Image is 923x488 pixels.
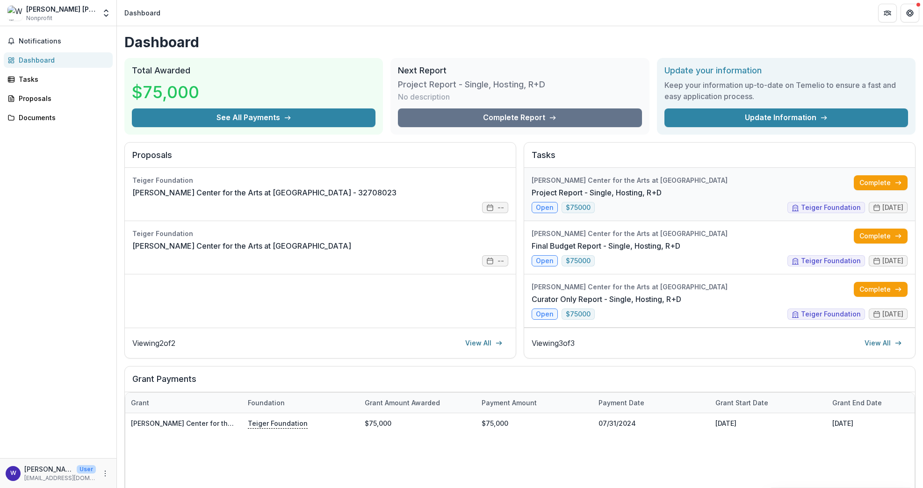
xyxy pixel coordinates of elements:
button: Open entity switcher [100,4,113,22]
a: Final Budget Report - Single, Hosting, R+D [532,240,680,251]
a: [PERSON_NAME] Center for the Arts at [GEOGRAPHIC_DATA] [131,419,323,427]
div: Payment Amount [476,393,593,413]
h2: Update your information [664,65,908,76]
div: Grant end date [827,398,887,408]
button: More [100,468,111,479]
button: Notifications [4,34,113,49]
a: Dashboard [4,52,113,68]
div: $75,000 [476,413,593,433]
h2: Total Awarded [132,65,375,76]
p: User [77,465,96,474]
a: View All [460,336,508,351]
div: Grant start date [710,398,774,408]
button: Partners [878,4,897,22]
div: [PERSON_NAME] [PERSON_NAME][GEOGRAPHIC_DATA] [26,4,96,14]
h1: Dashboard [124,34,916,50]
p: No description [398,91,450,102]
p: [PERSON_NAME] [24,464,73,474]
a: Curator Only Report - Single, Hosting, R+D [532,294,681,305]
a: View All [859,336,908,351]
a: Complete [854,229,908,244]
h3: Keep your information up-to-date on Temelio to ensure a fast and easy application process. [664,79,908,102]
img: William Marsh Rice University [7,6,22,21]
h2: Next Report [398,65,642,76]
div: Grant amount awarded [359,393,476,413]
span: Nonprofit [26,14,52,22]
p: [EMAIL_ADDRESS][DOMAIN_NAME] [24,474,96,482]
div: Proposals [19,93,105,103]
div: Payment Amount [476,398,542,408]
div: 07/31/2024 [593,413,710,433]
a: [PERSON_NAME] Center for the Arts at [GEOGRAPHIC_DATA] [132,240,351,251]
div: Grant start date [710,393,827,413]
h2: Grant Payments [132,374,908,392]
div: Foundation [242,398,290,408]
div: Grant [125,393,242,413]
a: Documents [4,110,113,125]
p: Viewing 3 of 3 [532,337,575,349]
a: Tasks [4,72,113,87]
div: Documents [19,113,105,122]
a: Update Information [664,108,908,127]
a: Complete [854,175,908,190]
h2: Tasks [532,150,908,168]
div: Grant [125,398,155,408]
h3: $75,000 [132,79,202,105]
div: $75,000 [359,413,476,433]
a: Project Report - Single, Hosting, R+D [532,187,662,198]
a: [PERSON_NAME] Center for the Arts at [GEOGRAPHIC_DATA] - 32708023 [132,187,397,198]
div: Payment date [593,393,710,413]
div: Payment date [593,398,650,408]
div: Whitney [10,470,16,476]
button: Get Help [901,4,919,22]
div: Tasks [19,74,105,84]
h3: Project Report - Single, Hosting, R+D [398,79,545,90]
div: Dashboard [19,55,105,65]
div: Dashboard [124,8,160,18]
div: Foundation [242,393,359,413]
p: Teiger Foundation [248,418,308,428]
h2: Proposals [132,150,508,168]
button: See All Payments [132,108,375,127]
a: Complete [854,282,908,297]
div: [DATE] [710,413,827,433]
a: Proposals [4,91,113,106]
nav: breadcrumb [121,6,164,20]
p: Viewing 2 of 2 [132,337,175,349]
span: Notifications [19,37,109,45]
a: Complete Report [398,108,642,127]
div: Grant amount awarded [359,398,446,408]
